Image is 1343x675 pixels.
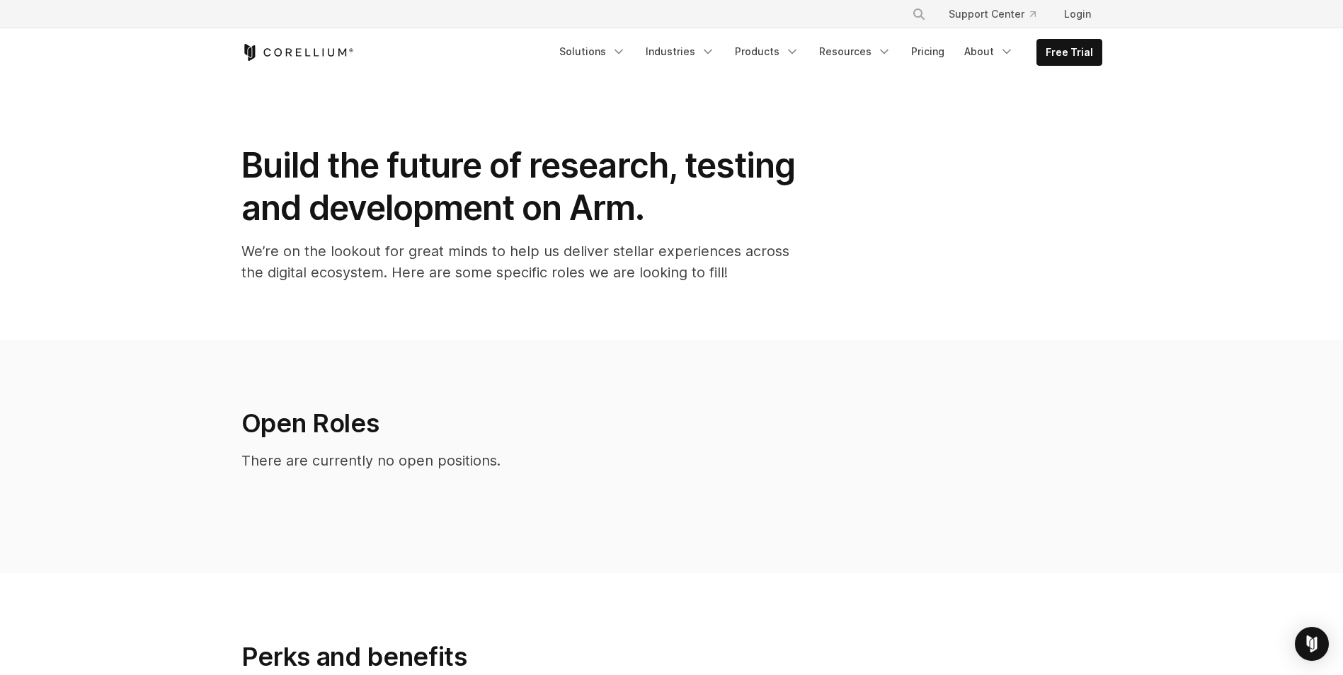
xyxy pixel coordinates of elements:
a: Pricing [903,39,953,64]
h2: Perks and benefits [241,641,658,672]
a: Support Center [937,1,1047,27]
div: Navigation Menu [895,1,1102,27]
a: Products [726,39,808,64]
h1: Build the future of research, testing and development on Arm. [241,144,808,229]
div: Navigation Menu [551,39,1102,66]
a: Solutions [551,39,634,64]
a: Resources [811,39,900,64]
h2: Open Roles [241,408,880,439]
a: Industries [637,39,724,64]
p: There are currently no open positions. [241,450,880,471]
button: Search [906,1,932,27]
a: Login [1053,1,1102,27]
a: About [956,39,1022,64]
div: Open Intercom Messenger [1295,627,1329,661]
a: Corellium Home [241,44,354,61]
p: We’re on the lookout for great minds to help us deliver stellar experiences across the digital ec... [241,241,808,283]
a: Free Trial [1037,40,1102,65]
